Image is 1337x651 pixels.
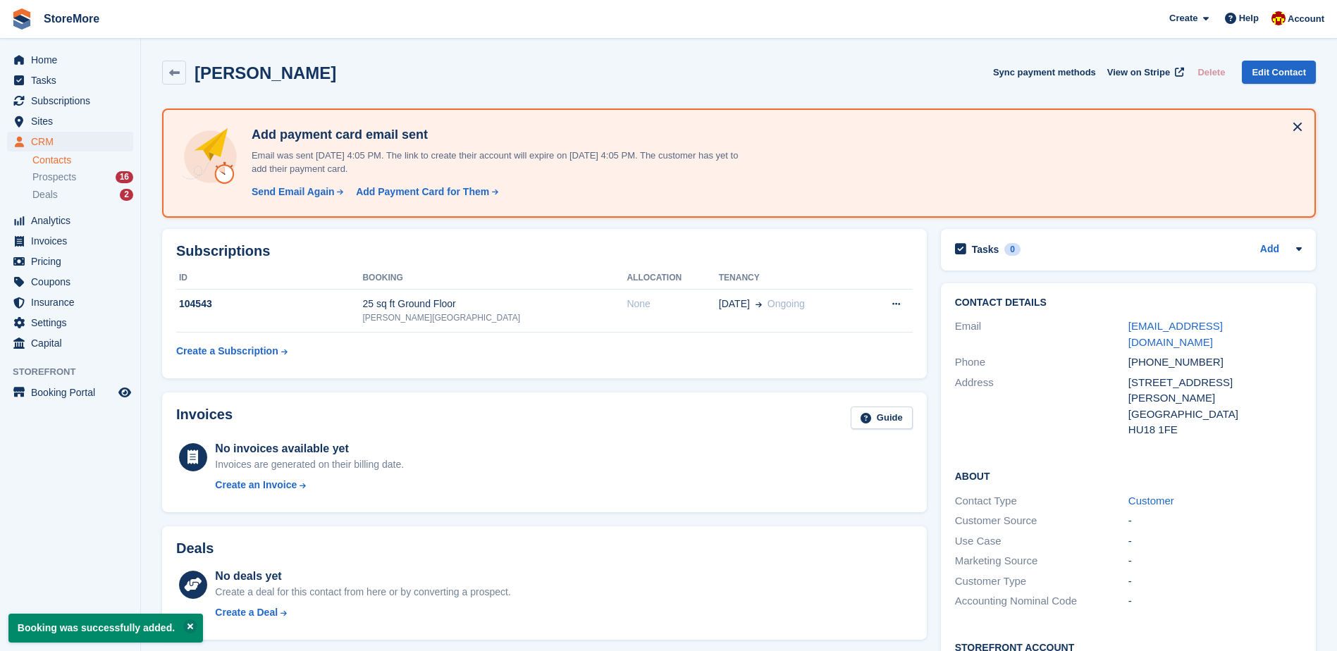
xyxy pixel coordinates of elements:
span: Settings [31,313,116,333]
span: View on Stripe [1107,66,1170,80]
div: Use Case [955,533,1128,550]
div: Add Payment Card for Them [356,185,489,199]
div: Invoices are generated on their billing date. [215,457,404,472]
span: Help [1239,11,1259,25]
a: menu [7,252,133,271]
span: Ongoing [768,298,805,309]
div: Create a Deal [215,605,278,620]
div: [GEOGRAPHIC_DATA] [1128,407,1302,423]
span: Coupons [31,272,116,292]
div: - [1128,513,1302,529]
div: [STREET_ADDRESS][PERSON_NAME] [1128,375,1302,407]
span: Invoices [31,231,116,251]
th: Tenancy [719,267,863,290]
div: None [627,297,718,311]
div: 16 [116,171,133,183]
p: Email was sent [DATE] 4:05 PM. The link to create their account will expire on [DATE] 4:05 PM. Th... [246,149,739,176]
div: Create a deal for this contact from here or by converting a prospect. [215,585,510,600]
h2: Subscriptions [176,243,913,259]
span: Tasks [31,70,116,90]
a: Contacts [32,154,133,167]
div: - [1128,533,1302,550]
span: Home [31,50,116,70]
h2: Contact Details [955,297,1302,309]
a: menu [7,231,133,251]
a: menu [7,70,133,90]
span: CRM [31,132,116,151]
a: menu [7,211,133,230]
div: Contact Type [955,493,1128,509]
div: 25 sq ft Ground Floor [362,297,627,311]
span: Create [1169,11,1197,25]
th: ID [176,267,362,290]
img: add-payment-card-4dbda4983b697a7845d177d07a5d71e8a16f1ec00487972de202a45f1e8132f5.svg [180,127,240,187]
a: menu [7,383,133,402]
th: Booking [362,267,627,290]
div: Customer Type [955,573,1128,590]
button: Sync payment methods [993,61,1096,84]
div: - [1128,593,1302,609]
h2: Tasks [972,243,999,256]
a: View on Stripe [1102,61,1187,84]
a: Create a Subscription [176,338,288,364]
a: menu [7,91,133,111]
h2: Invoices [176,407,233,430]
th: Allocation [627,267,718,290]
h2: Deals [176,540,214,557]
a: StoreMore [38,7,105,30]
a: [EMAIL_ADDRESS][DOMAIN_NAME] [1128,320,1223,348]
span: Analytics [31,211,116,230]
a: Edit Contact [1242,61,1316,84]
span: Deals [32,188,58,201]
a: menu [7,272,133,292]
a: menu [7,132,133,151]
a: Deals 2 [32,187,133,202]
div: Phone [955,354,1128,371]
img: Store More Team [1271,11,1286,25]
span: Sites [31,111,116,131]
span: Insurance [31,292,116,312]
span: Subscriptions [31,91,116,111]
div: No deals yet [215,568,510,585]
span: Account [1288,12,1324,26]
a: Create a Deal [215,605,510,620]
div: Marketing Source [955,553,1128,569]
span: Storefront [13,365,140,379]
div: No invoices available yet [215,440,404,457]
p: Booking was successfully added. [8,614,203,643]
div: [PERSON_NAME][GEOGRAPHIC_DATA] [362,311,627,324]
div: Address [955,375,1128,438]
a: Customer [1128,495,1174,507]
div: 2 [120,189,133,201]
span: Pricing [31,252,116,271]
a: Add [1260,242,1279,258]
div: 104543 [176,297,362,311]
div: HU18 1FE [1128,422,1302,438]
a: menu [7,333,133,353]
div: Send Email Again [252,185,335,199]
a: menu [7,313,133,333]
button: Delete [1192,61,1231,84]
span: Capital [31,333,116,353]
div: Create a Subscription [176,344,278,359]
div: [PHONE_NUMBER] [1128,354,1302,371]
div: Accounting Nominal Code [955,593,1128,609]
h2: About [955,469,1302,483]
a: menu [7,292,133,312]
a: Create an Invoice [215,478,404,492]
a: Guide [851,407,913,430]
div: Customer Source [955,513,1128,529]
div: 0 [1004,243,1021,256]
div: - [1128,553,1302,569]
div: Create an Invoice [215,478,297,492]
a: menu [7,50,133,70]
span: [DATE] [719,297,750,311]
div: - [1128,573,1302,590]
a: menu [7,111,133,131]
span: Booking Portal [31,383,116,402]
h2: [PERSON_NAME] [195,63,336,82]
a: Preview store [116,384,133,401]
div: Email [955,318,1128,350]
a: Add Payment Card for Them [350,185,500,199]
img: stora-icon-8386f47178a22dfd0bd8f6a31ec36ba5ce8667c1dd55bd0f319d3a0aa187defe.svg [11,8,32,30]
